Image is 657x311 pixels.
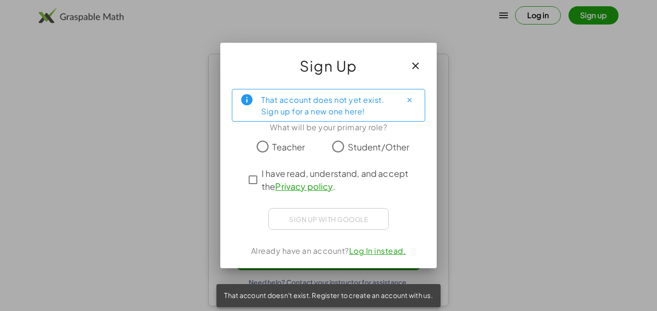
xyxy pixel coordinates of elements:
[348,140,410,153] span: Student/Other
[349,246,406,256] a: Log In instead.
[216,284,441,307] div: That account doesn't exist. Register to create an account with us.
[402,92,417,108] button: Close
[261,93,394,117] div: That account does not yet exist. Sign up for a new one here!
[272,140,305,153] span: Teacher
[232,245,425,257] div: Already have an account?
[275,181,332,192] a: Privacy policy
[300,54,357,77] span: Sign Up
[232,122,425,133] div: What will be your primary role?
[262,167,413,193] span: I have read, understand, and accept the .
